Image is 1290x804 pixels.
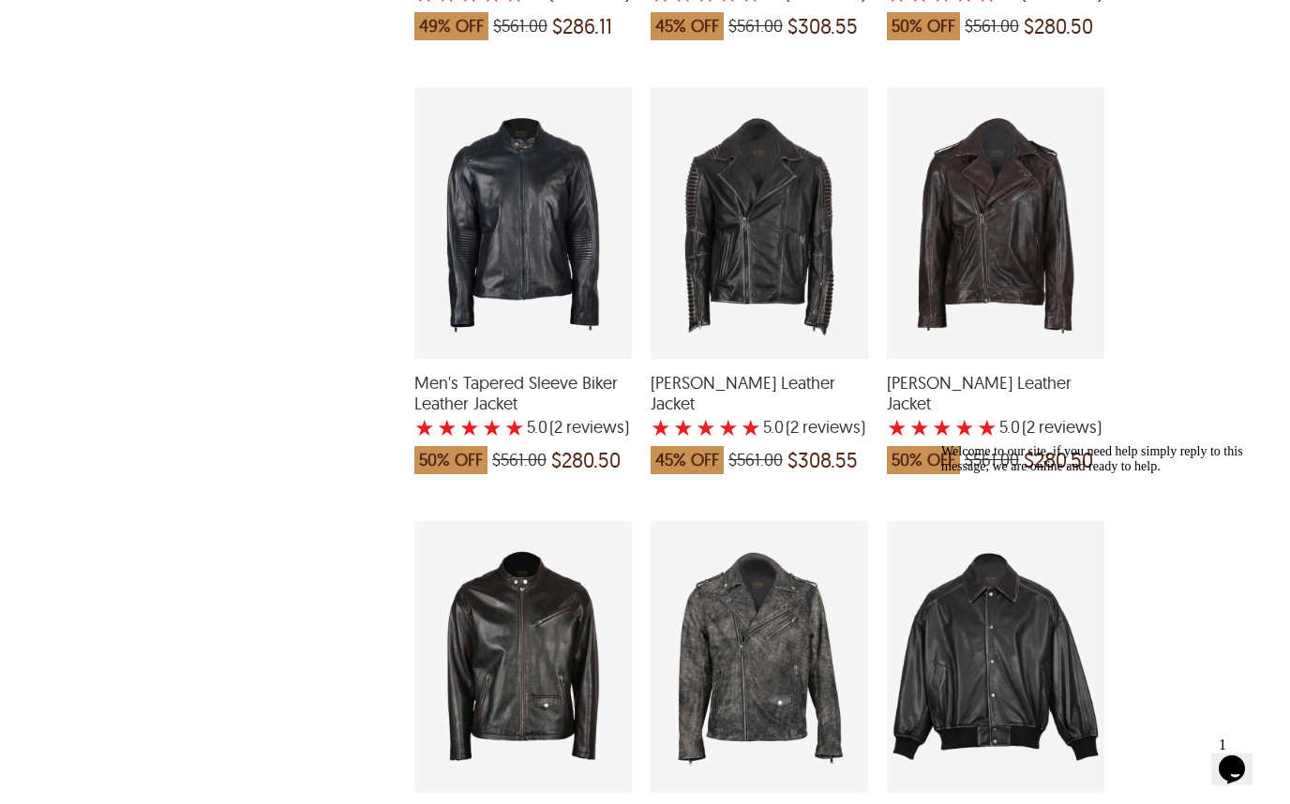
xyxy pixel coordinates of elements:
span: 45% OFF [651,12,724,40]
label: 1 rating [651,418,671,437]
iframe: chat widget [934,437,1271,720]
span: $308.55 [787,17,858,36]
a: Men's Tapered Sleeve Biker Leather Jacket with a 5 Star Rating 2 Product Review which was at a pr... [414,347,632,484]
label: 1 rating [414,418,435,437]
a: Liam Biker Leather Jacket with a 5 Star Rating 2 Product Review which was at a price of $561.00, ... [651,347,868,484]
label: 3 rating [459,418,480,437]
span: ) [786,418,865,437]
span: Liam Biker Leather Jacket [887,373,1104,413]
span: (2 [1022,418,1035,437]
label: 1 rating [887,418,907,437]
iframe: chat widget [1211,729,1271,785]
span: Liam Biker Leather Jacket [651,373,868,413]
span: (2 [549,418,562,437]
label: 4 rating [954,418,975,437]
label: 5.0 [527,418,547,437]
span: 50% OFF [887,446,960,474]
label: 4 rating [482,418,502,437]
span: Welcome to our site, if you need help simply reply to this message, we are online and ready to help. [7,7,309,37]
a: Liam Biker Leather Jacket with a 5 Star Rating 2 Product Review which was at a price of $561.00, ... [887,347,1104,484]
span: $561.00 [728,451,783,469]
label: 3 rating [696,418,716,437]
label: 2 rating [909,418,930,437]
label: 5 rating [741,418,761,437]
label: 4 rating [718,418,739,437]
label: 5 rating [977,418,997,437]
span: $280.50 [1024,17,1093,36]
span: 49% OFF [414,12,488,40]
span: ) [549,418,629,437]
span: reviews [562,418,624,437]
label: 2 rating [437,418,457,437]
span: Men's Tapered Sleeve Biker Leather Jacket [414,373,632,413]
span: reviews [1035,418,1097,437]
span: $561.00 [492,451,547,469]
span: (2 [786,418,799,437]
div: Welcome to our site, if you need help simply reply to this message, we are online and ready to help. [7,7,345,37]
span: $561.00 [493,17,547,36]
span: 50% OFF [414,446,487,474]
span: $308.55 [787,451,858,469]
label: 5.0 [999,418,1020,437]
span: reviews [799,418,861,437]
span: 45% OFF [651,446,724,474]
label: 2 rating [673,418,694,437]
label: 3 rating [932,418,952,437]
span: $561.00 [728,17,783,36]
span: $280.50 [551,451,621,469]
label: 5.0 [763,418,784,437]
span: $286.11 [552,17,612,36]
span: $561.00 [965,17,1019,36]
span: ) [1022,418,1102,437]
label: 5 rating [504,418,525,437]
span: 50% OFF [887,12,960,40]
